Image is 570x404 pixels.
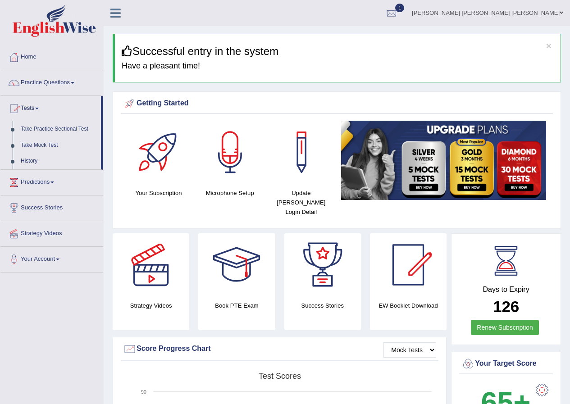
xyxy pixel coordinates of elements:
h3: Successful entry in the system [122,45,554,57]
div: Getting Started [123,97,551,110]
text: 90 [141,389,146,395]
h4: Success Stories [284,301,361,310]
a: Predictions [0,170,103,192]
h4: EW Booklet Download [370,301,447,310]
h4: Microphone Setup [199,188,261,198]
h4: Update [PERSON_NAME] Login Detail [270,188,332,217]
img: small5.jpg [341,121,546,200]
div: Score Progress Chart [123,342,436,356]
span: 1 [395,4,404,12]
a: Practice Questions [0,70,103,93]
div: Your Target Score [461,357,551,371]
a: Strategy Videos [0,221,103,244]
a: Renew Subscription [471,320,539,335]
h4: Days to Expiry [461,286,551,294]
a: Tests [0,96,101,118]
h4: Strategy Videos [113,301,189,310]
h4: Have a pleasant time! [122,62,554,71]
a: Your Account [0,247,103,269]
h4: Your Subscription [128,188,190,198]
a: Take Mock Test [17,137,101,154]
b: 126 [493,298,519,315]
a: History [17,153,101,169]
button: × [546,41,552,50]
a: Success Stories [0,195,103,218]
a: Take Practice Sectional Test [17,121,101,137]
a: Home [0,45,103,67]
h4: Book PTE Exam [198,301,275,310]
tspan: Test scores [259,372,301,381]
